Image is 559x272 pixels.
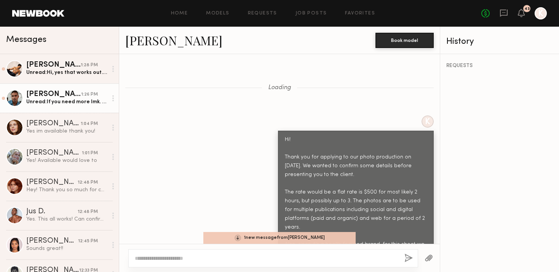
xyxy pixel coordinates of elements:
[82,150,98,157] div: 1:01 PM
[26,120,81,128] div: [PERSON_NAME]
[295,11,327,16] a: Job Posts
[26,245,107,252] div: Sounds great!!
[206,11,229,16] a: Models
[248,11,277,16] a: Requests
[26,91,81,98] div: [PERSON_NAME]
[26,157,107,164] div: Yes! Available would love to
[203,232,356,244] div: 1 new message from [PERSON_NAME]
[26,186,107,194] div: Hey! Thank you so much for considering my application! That works perfectly for me, yes! Excited ...
[345,11,375,16] a: Favorites
[375,37,434,43] a: Book model
[26,98,107,106] div: Unread: If you need more lmk. Those are the most recent
[26,61,81,69] div: [PERSON_NAME]
[26,208,78,216] div: Jus D.
[26,128,107,135] div: Yes im available thank you!
[78,238,98,245] div: 12:45 PM
[78,208,98,216] div: 12:48 PM
[26,237,78,245] div: [PERSON_NAME]
[26,179,78,186] div: [PERSON_NAME]
[375,33,434,48] button: Book model
[446,37,553,46] div: History
[26,149,82,157] div: [PERSON_NAME]
[81,120,98,128] div: 1:04 PM
[6,35,46,44] span: Messages
[535,7,547,19] a: K
[524,7,530,11] div: 43
[81,62,98,69] div: 1:28 PM
[446,63,553,69] div: REQUESTS
[26,216,107,223] div: Yes. This all works! Can confirm for all.
[268,85,291,91] span: Loading
[26,69,107,76] div: Unread: Hi, yes that works out. I do have more pictures of me smiling I will attach
[125,32,222,48] a: [PERSON_NAME]
[81,91,98,98] div: 1:26 PM
[78,179,98,186] div: 12:48 PM
[171,11,188,16] a: Home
